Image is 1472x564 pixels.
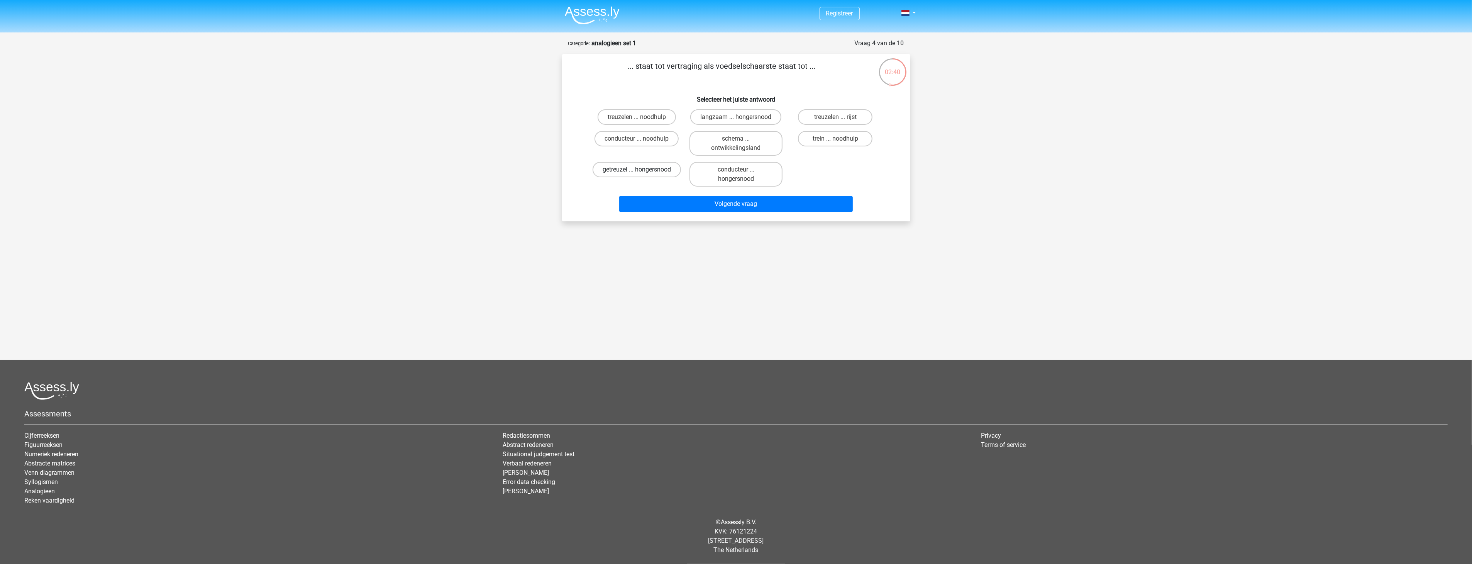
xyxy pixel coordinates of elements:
[689,162,783,187] label: conducteur ... hongersnood
[503,478,555,486] a: Error data checking
[503,460,552,467] a: Verbaal redeneren
[981,441,1026,448] a: Terms of service
[503,432,550,439] a: Redactiesommen
[598,109,676,125] label: treuzelen ... noodhulp
[981,432,1001,439] a: Privacy
[24,409,1448,418] h5: Assessments
[592,39,637,47] strong: analogieen set 1
[19,511,1453,561] div: © KVK: 76121224 [STREET_ADDRESS] The Netherlands
[619,196,853,212] button: Volgende vraag
[503,488,549,495] a: [PERSON_NAME]
[878,58,907,77] div: 02:40
[798,131,872,146] label: trein ... noodhulp
[690,109,781,125] label: langzaam ... hongersnood
[826,10,853,17] a: Registreer
[24,497,75,504] a: Reken vaardigheid
[24,460,75,467] a: Abstracte matrices
[24,450,78,458] a: Numeriek redeneren
[595,131,679,146] label: conducteur ... noodhulp
[593,162,681,177] label: getreuzel ... hongersnood
[24,382,79,400] img: Assessly logo
[855,39,904,48] div: Vraag 4 van de 10
[503,450,574,458] a: Situational judgement test
[689,131,783,156] label: schema ... ontwikkelingsland
[503,441,554,448] a: Abstract redeneren
[574,90,898,103] h6: Selecteer het juiste antwoord
[24,441,63,448] a: Figuurreeksen
[565,6,620,24] img: Assessly
[721,518,756,526] a: Assessly B.V.
[568,41,590,46] small: Categorie:
[24,478,58,486] a: Syllogismen
[574,60,869,83] p: ... staat tot vertraging als voedselschaarste staat tot ...
[24,469,75,476] a: Venn diagrammen
[503,469,549,476] a: [PERSON_NAME]
[798,109,872,125] label: treuzelen ... rijst
[24,488,55,495] a: Analogieen
[24,432,59,439] a: Cijferreeksen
